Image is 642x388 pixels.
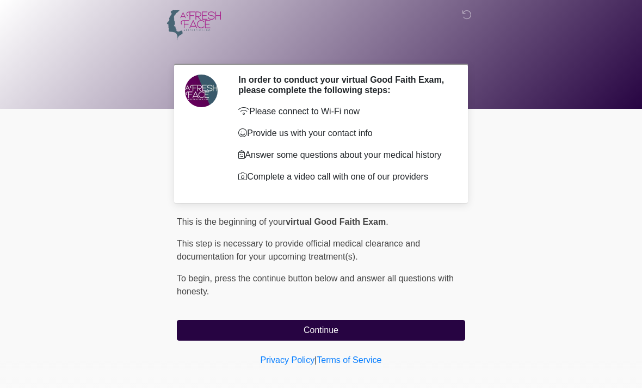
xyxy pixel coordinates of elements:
span: This step is necessary to provide official medical clearance and documentation for your upcoming ... [177,239,420,261]
strong: virtual Good Faith Exam [286,217,386,226]
p: Complete a video call with one of our providers [238,170,449,183]
span: This is the beginning of your [177,217,286,226]
img: Agent Avatar [185,75,218,107]
p: Provide us with your contact info [238,127,449,140]
img: A Fresh Face Aesthetics Inc Logo [166,8,221,41]
p: Please connect to Wi-Fi now [238,105,449,118]
a: | [314,355,317,365]
span: To begin, [177,274,214,283]
span: . [386,217,388,226]
button: Continue [177,320,465,341]
p: Answer some questions about your medical history [238,149,449,162]
span: press the continue button below and answer all questions with honesty. [177,274,454,296]
h2: In order to conduct your virtual Good Faith Exam, please complete the following steps: [238,75,449,95]
a: Terms of Service [317,355,381,365]
a: Privacy Policy [261,355,315,365]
